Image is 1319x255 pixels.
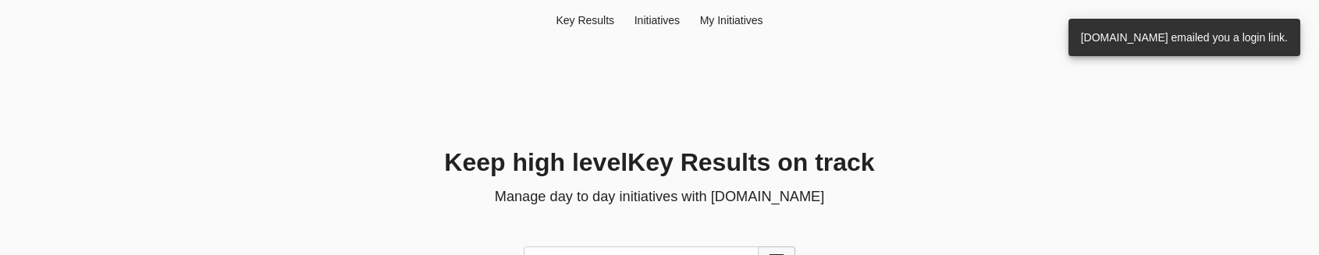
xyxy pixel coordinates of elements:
[304,186,1015,207] p: Manage day to day initiatives with [DOMAIN_NAME]
[304,145,1015,181] h1: Keep high level Key Result s on track
[1081,31,1288,44] span: [DOMAIN_NAME] emailed you a login link.
[690,12,773,28] div: My Initiatives
[546,12,624,28] div: Key Result s
[624,12,690,28] div: Initiatives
